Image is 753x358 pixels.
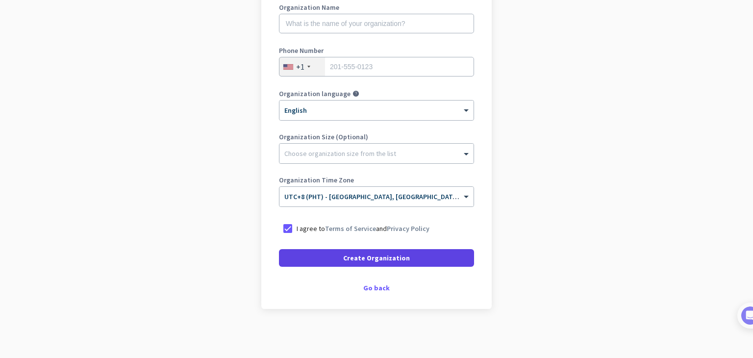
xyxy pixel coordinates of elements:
a: Privacy Policy [387,224,429,233]
input: What is the name of your organization? [279,14,474,33]
label: Organization Name [279,4,474,11]
button: Create Organization [279,249,474,267]
label: Organization Time Zone [279,177,474,183]
label: Organization Size (Optional) [279,133,474,140]
label: Phone Number [279,47,474,54]
a: Terms of Service [325,224,376,233]
div: Go back [279,284,474,291]
i: help [352,90,359,97]
input: 201-555-0123 [279,57,474,77]
p: I agree to and [297,224,429,233]
span: Create Organization [343,253,410,263]
label: Organization language [279,90,351,97]
div: +1 [296,62,304,72]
